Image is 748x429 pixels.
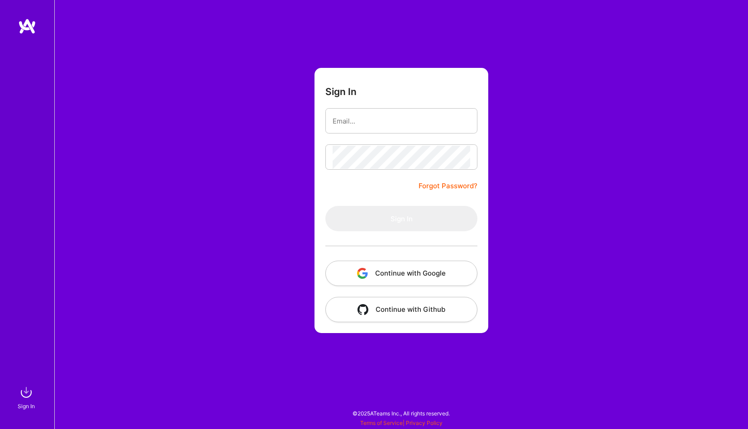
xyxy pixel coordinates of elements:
[325,261,477,286] button: Continue with Google
[357,268,368,279] img: icon
[18,18,36,34] img: logo
[360,419,443,426] span: |
[333,110,470,133] input: Email...
[325,297,477,322] button: Continue with Github
[357,304,368,315] img: icon
[325,206,477,231] button: Sign In
[17,383,35,401] img: sign in
[54,402,748,424] div: © 2025 ATeams Inc., All rights reserved.
[325,86,357,97] h3: Sign In
[18,401,35,411] div: Sign In
[19,383,35,411] a: sign inSign In
[360,419,403,426] a: Terms of Service
[406,419,443,426] a: Privacy Policy
[419,181,477,191] a: Forgot Password?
